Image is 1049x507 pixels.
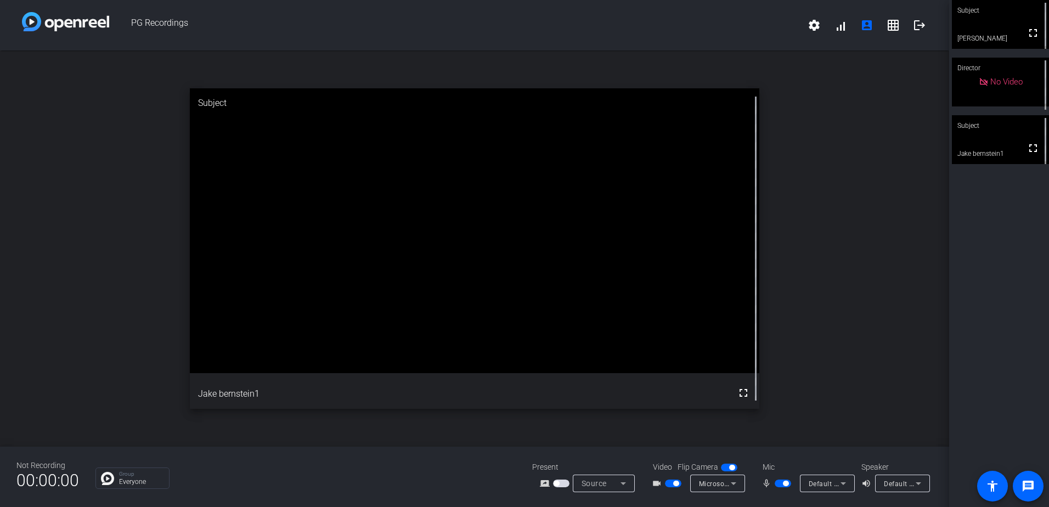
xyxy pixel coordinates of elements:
span: No Video [990,77,1023,87]
p: Group [119,471,163,477]
div: Speaker [861,461,927,473]
mat-icon: message [1022,480,1035,493]
mat-icon: mic_none [762,477,775,490]
div: Director [952,58,1049,78]
img: Chat Icon [101,472,114,485]
span: Microsoft® LifeCam HD-3000 (045e:0810) [699,479,834,488]
div: Subject [190,88,759,118]
div: Not Recording [16,460,79,471]
button: signal_cellular_alt [827,12,854,38]
span: PG Recordings [109,12,801,38]
img: white-gradient.svg [22,12,109,31]
mat-icon: videocam_outline [652,477,665,490]
span: Default - Headset Microphone (Zone Vibe 125) [809,479,957,488]
mat-icon: fullscreen [1027,142,1040,155]
mat-icon: grid_on [887,19,900,32]
span: 00:00:00 [16,467,79,494]
span: Default - Headset Earphone (Zone Vibe 125) [884,479,1025,488]
mat-icon: accessibility [986,480,999,493]
mat-icon: fullscreen [1027,26,1040,40]
mat-icon: volume_up [861,477,875,490]
p: Everyone [119,478,163,485]
span: Source [582,479,607,488]
mat-icon: fullscreen [737,386,750,399]
mat-icon: screen_share_outline [540,477,553,490]
span: Video [653,461,672,473]
span: Flip Camera [678,461,718,473]
mat-icon: logout [913,19,926,32]
div: Subject [952,115,1049,136]
mat-icon: settings [808,19,821,32]
mat-icon: account_box [860,19,873,32]
div: Mic [752,461,861,473]
div: Present [532,461,642,473]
